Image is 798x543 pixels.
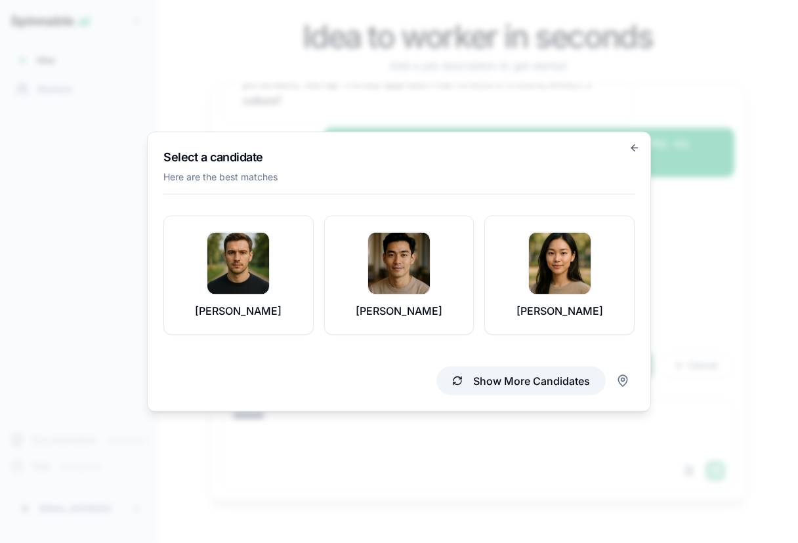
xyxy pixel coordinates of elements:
[611,369,635,393] button: Filter by region
[516,303,603,319] p: [PERSON_NAME]
[356,303,442,319] p: [PERSON_NAME]
[163,148,635,167] h2: Select a candidate
[368,233,430,294] img: Amirhossein Nasser
[163,171,635,184] p: Here are the best matches
[195,303,282,319] p: [PERSON_NAME]
[529,233,591,294] img: Wendy Ali
[436,367,606,395] button: Show More Candidates
[207,233,269,294] img: Dominic Perez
